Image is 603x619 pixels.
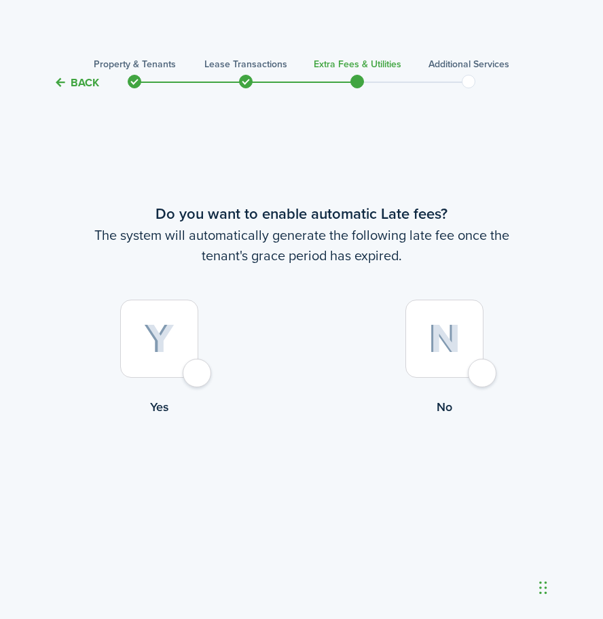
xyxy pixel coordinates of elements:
[54,75,99,90] button: Back
[428,57,509,71] h3: Additional Services
[204,57,287,71] h3: Lease Transactions
[428,324,460,353] img: No
[301,398,587,416] control-radio-card-title: No
[535,554,603,619] iframe: Chat Widget
[144,324,175,354] img: Yes
[539,567,547,608] div: Drag
[94,57,176,71] h3: Property & Tenants
[314,57,401,71] h3: Extra fees & Utilities
[16,398,301,416] control-radio-card-title: Yes
[16,225,587,266] wizard-step-header-description: The system will automatically generate the following late fee once the tenant's grace period has ...
[16,202,587,225] wizard-step-header-title: Do you want to enable automatic Late fees?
